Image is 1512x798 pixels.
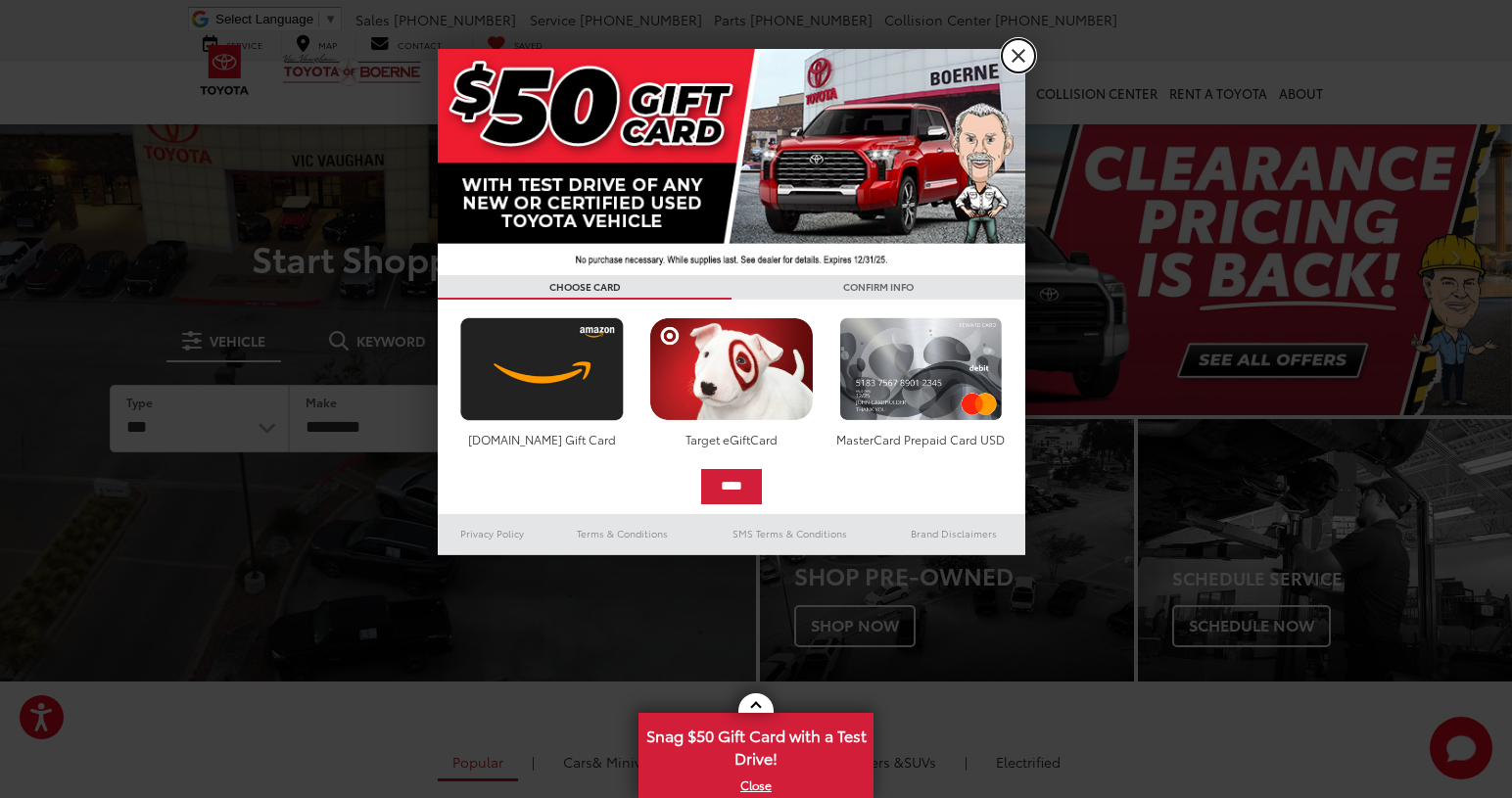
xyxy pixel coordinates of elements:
[438,522,547,545] a: Privacy Policy
[547,522,697,545] a: Terms & Conditions
[882,522,1025,545] a: Brand Disclaimers
[644,317,818,421] img: targetcard.png
[438,49,1025,275] img: 42635_top_851395.jpg
[834,431,1008,447] div: MasterCard Prepaid Card USD
[697,522,882,545] a: SMS Terms & Conditions
[455,317,629,421] img: amazoncard.png
[438,275,732,300] h3: CHOOSE CARD
[455,431,629,447] div: [DOMAIN_NAME] Gift Card
[834,317,1008,421] img: mastercard.png
[732,275,1025,300] h3: CONFIRM INFO
[640,715,872,775] span: Snag $50 Gift Card with a Test Drive!
[644,431,818,447] div: Target eGiftCard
